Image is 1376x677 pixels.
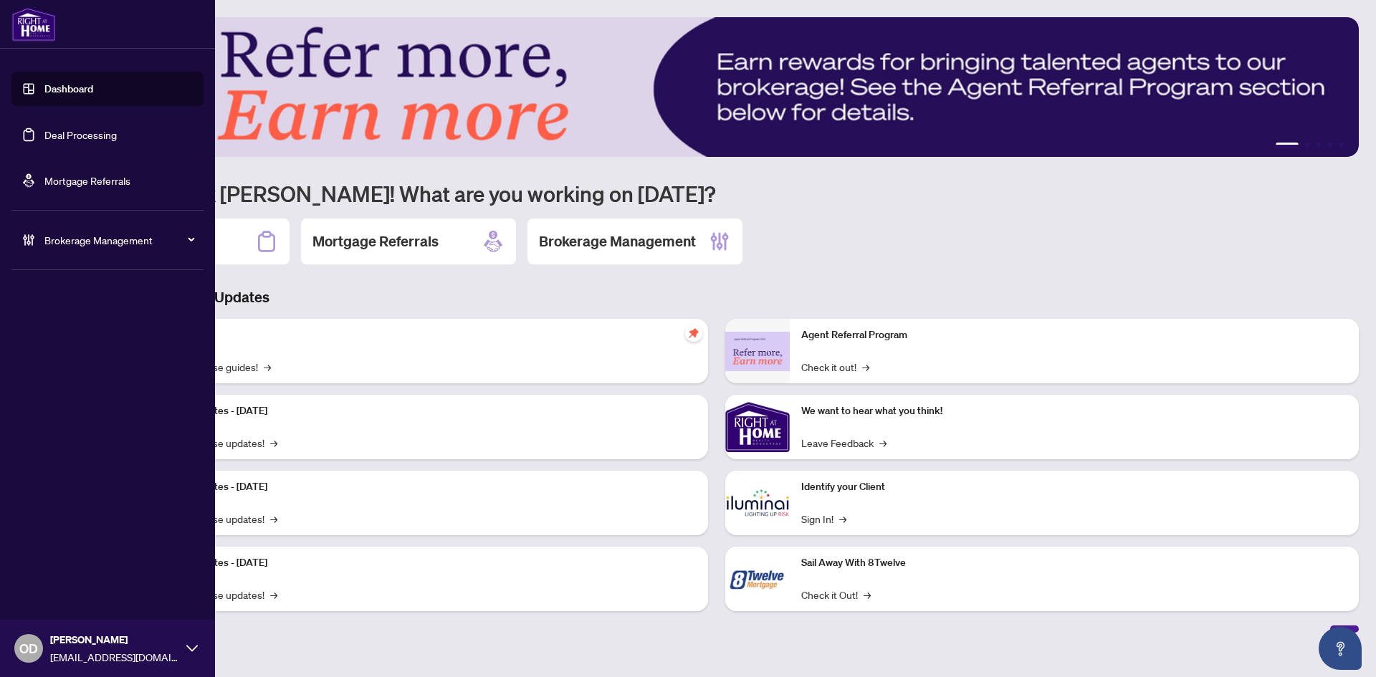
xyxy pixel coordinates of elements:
[839,511,846,527] span: →
[1319,627,1362,670] button: Open asap
[44,174,130,187] a: Mortgage Referrals
[801,511,846,527] a: Sign In!→
[264,359,271,375] span: →
[725,471,790,535] img: Identify your Client
[44,82,93,95] a: Dashboard
[801,403,1347,419] p: We want to hear what you think!
[539,231,696,251] h2: Brokerage Management
[150,555,697,571] p: Platform Updates - [DATE]
[312,231,439,251] h2: Mortgage Referrals
[19,638,38,658] span: OD
[150,479,697,495] p: Platform Updates - [DATE]
[801,587,871,602] a: Check it Out!→
[270,435,277,451] span: →
[725,332,790,371] img: Agent Referral Program
[725,395,790,459] img: We want to hear what you think!
[44,128,117,141] a: Deal Processing
[270,587,277,602] span: →
[1304,143,1310,148] button: 2
[1316,143,1322,148] button: 3
[50,632,179,648] span: [PERSON_NAME]
[75,287,1359,307] h3: Brokerage & Industry Updates
[685,325,702,342] span: pushpin
[862,359,869,375] span: →
[725,547,790,611] img: Sail Away With 8Twelve
[801,327,1347,343] p: Agent Referral Program
[1327,143,1333,148] button: 4
[150,327,697,343] p: Self-Help
[801,479,1347,495] p: Identify your Client
[44,232,193,248] span: Brokerage Management
[1276,143,1299,148] button: 1
[270,511,277,527] span: →
[150,403,697,419] p: Platform Updates - [DATE]
[75,17,1359,157] img: Slide 0
[75,180,1359,207] h1: Welcome back [PERSON_NAME]! What are you working on [DATE]?
[801,435,887,451] a: Leave Feedback→
[864,587,871,602] span: →
[11,7,56,42] img: logo
[50,649,179,665] span: [EMAIL_ADDRESS][DOMAIN_NAME]
[801,359,869,375] a: Check it out!→
[1339,143,1344,148] button: 5
[801,555,1347,571] p: Sail Away With 8Twelve
[879,435,887,451] span: →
